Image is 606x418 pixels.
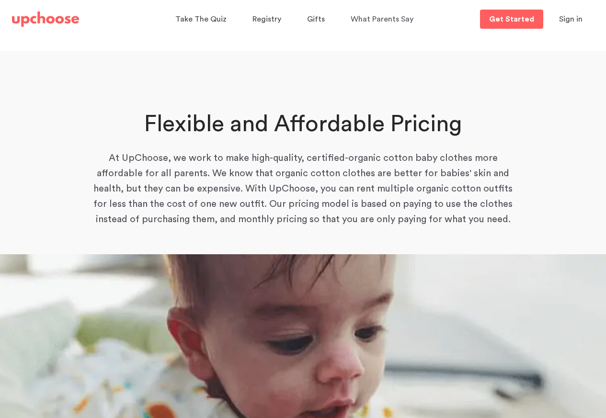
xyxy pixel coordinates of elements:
a: Take The Quiz [175,10,229,29]
a: Gifts [307,10,328,29]
span: Gifts [307,15,325,23]
span: Sign in [559,15,583,23]
span: What Parents Say [351,15,413,23]
a: UpChoose [12,10,79,29]
button: Sign in [547,10,595,29]
a: What Parents Say [351,10,416,29]
a: Get Started [480,10,543,29]
p: Get Started [489,15,534,23]
h1: Flexible and Affordable Pricing [90,109,516,140]
span: Registry [252,15,281,23]
p: At UpChoose, we work to make high-quality, certified-organic cotton baby clothes more affordable ... [90,150,516,227]
span: Take The Quiz [175,15,227,23]
a: Registry [252,10,284,29]
img: UpChoose [12,11,79,27]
